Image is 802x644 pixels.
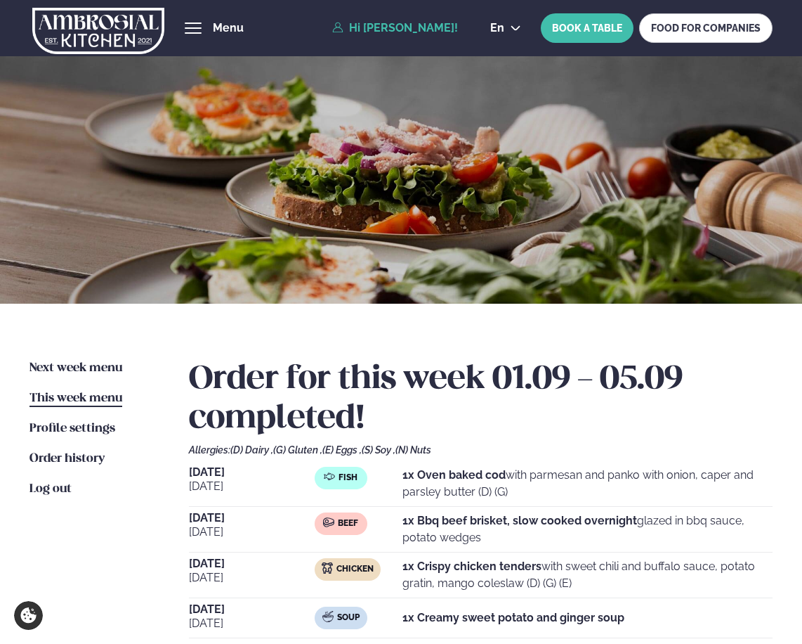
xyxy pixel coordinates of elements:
[336,564,374,575] span: Chicken
[402,513,773,546] p: glazed in bbq sauce, potato wedges
[29,390,122,407] a: This week menu
[189,615,314,632] span: [DATE]
[338,472,357,484] span: Fish
[189,604,314,615] span: [DATE]
[29,481,72,498] a: Log out
[32,2,164,60] img: logo
[29,451,105,468] a: Order history
[479,22,532,34] button: en
[14,601,43,630] a: Cookie settings
[189,444,773,456] div: Allergies:
[402,558,773,592] p: with sweet chili and buffalo sauce, potato gratin, mango coleslaw (D) (G) (E)
[189,467,314,478] span: [DATE]
[323,517,334,528] img: beef.svg
[402,611,624,624] strong: 1x Creamy sweet potato and ginger soup
[322,444,362,456] span: (E) Eggs ,
[273,444,322,456] span: (G) Gluten ,
[639,13,773,43] a: FOOD FOR COMPANIES
[185,20,202,37] button: hamburger
[29,453,105,465] span: Order history
[402,467,773,501] p: with parmesan and panko with onion, caper and parsley butter (D) (G)
[337,612,360,624] span: Soup
[189,569,314,586] span: [DATE]
[29,392,122,404] span: This week menu
[541,13,633,43] button: BOOK A TABLE
[189,524,314,541] span: [DATE]
[402,468,506,482] strong: 1x Oven baked cod
[402,514,637,527] strong: 1x Bbq beef brisket, slow cooked overnight
[29,420,115,437] a: Profile settings
[230,444,273,456] span: (D) Dairy ,
[189,513,314,524] span: [DATE]
[395,444,431,456] span: (N) Nuts
[324,471,335,482] img: fish.svg
[322,562,333,574] img: chicken.svg
[362,444,395,456] span: (S) Soy ,
[338,518,358,529] span: Beef
[29,423,115,434] span: Profile settings
[189,360,773,439] h2: Order for this week 01.09 - 05.09 completed!
[322,611,334,622] img: soup.svg
[29,483,72,495] span: Log out
[332,22,458,34] a: Hi [PERSON_NAME]!
[29,360,122,377] a: Next week menu
[189,478,314,495] span: [DATE]
[402,560,541,573] strong: 1x Crispy chicken tenders
[490,22,504,34] span: en
[29,362,122,374] span: Next week menu
[189,558,314,569] span: [DATE]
